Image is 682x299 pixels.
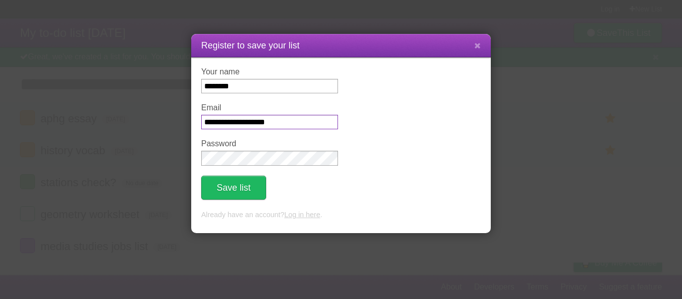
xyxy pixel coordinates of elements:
p: Already have an account? . [201,210,481,221]
a: Log in here [284,211,320,219]
label: Your name [201,67,338,76]
h1: Register to save your list [201,39,481,52]
label: Email [201,103,338,112]
button: Save list [201,176,266,200]
label: Password [201,139,338,148]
